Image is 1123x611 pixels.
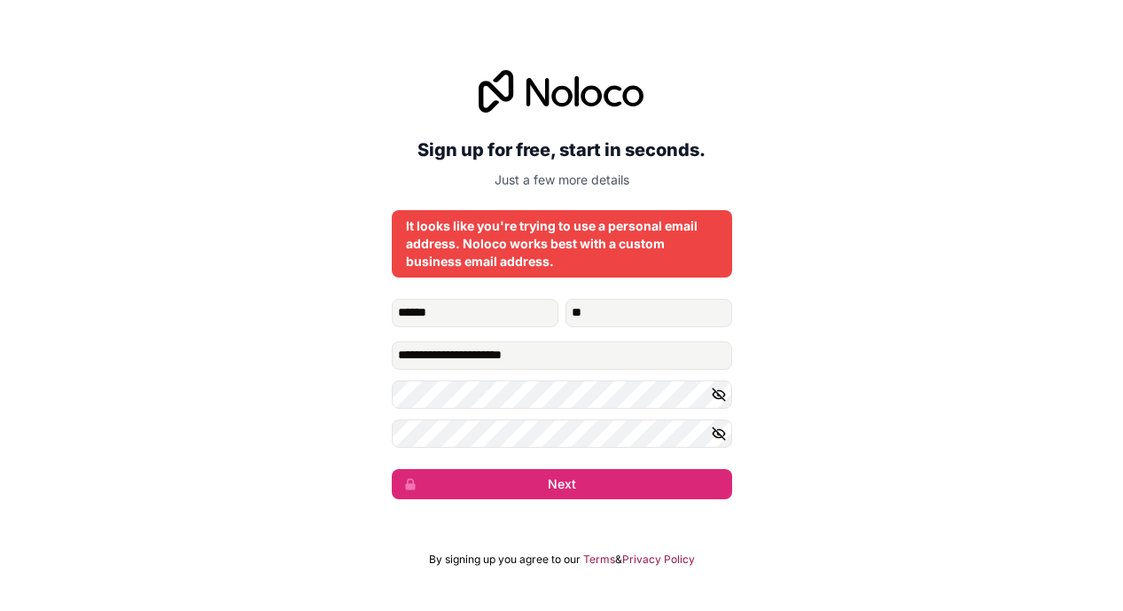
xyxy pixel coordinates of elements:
[392,171,732,189] p: Just a few more details
[565,299,732,327] input: family-name
[622,552,695,567] a: Privacy Policy
[392,469,732,499] button: Next
[429,552,581,567] span: By signing up you agree to our
[392,299,558,327] input: given-name
[583,552,615,567] a: Terms
[392,419,732,448] input: Confirm password
[392,341,732,370] input: Email address
[406,217,718,270] div: It looks like you're trying to use a personal email address. Noloco works best with a custom busi...
[392,380,732,409] input: Password
[615,552,622,567] span: &
[392,134,732,166] h2: Sign up for free, start in seconds.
